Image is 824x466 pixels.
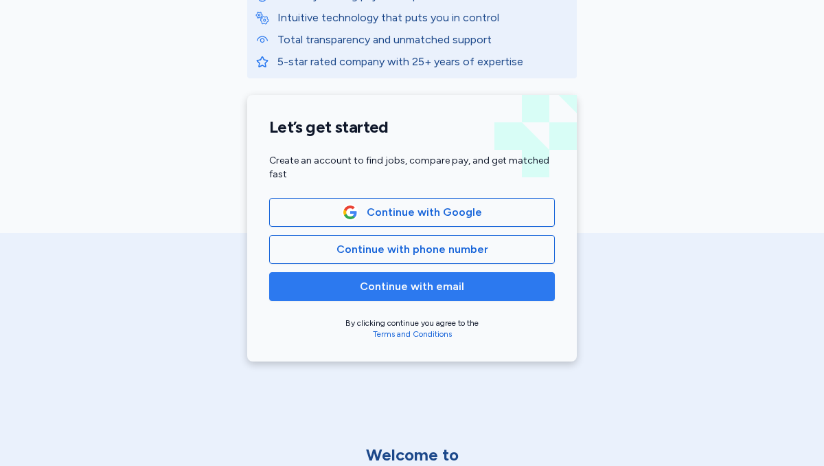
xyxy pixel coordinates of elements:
[277,54,569,70] p: 5-star rated company with 25+ years of expertise
[269,198,555,227] button: Google LogoContinue with Google
[360,278,464,295] span: Continue with email
[269,318,555,340] div: By clicking continue you agree to the
[373,329,452,339] a: Terms and Conditions
[269,117,555,137] h1: Let’s get started
[269,235,555,264] button: Continue with phone number
[269,154,555,181] div: Create an account to find jobs, compare pay, and get matched fast
[268,444,556,466] div: Welcome to
[367,204,482,221] span: Continue with Google
[269,272,555,301] button: Continue with email
[277,10,569,26] p: Intuitive technology that puts you in control
[343,205,358,220] img: Google Logo
[277,32,569,48] p: Total transparency and unmatched support
[336,241,488,258] span: Continue with phone number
